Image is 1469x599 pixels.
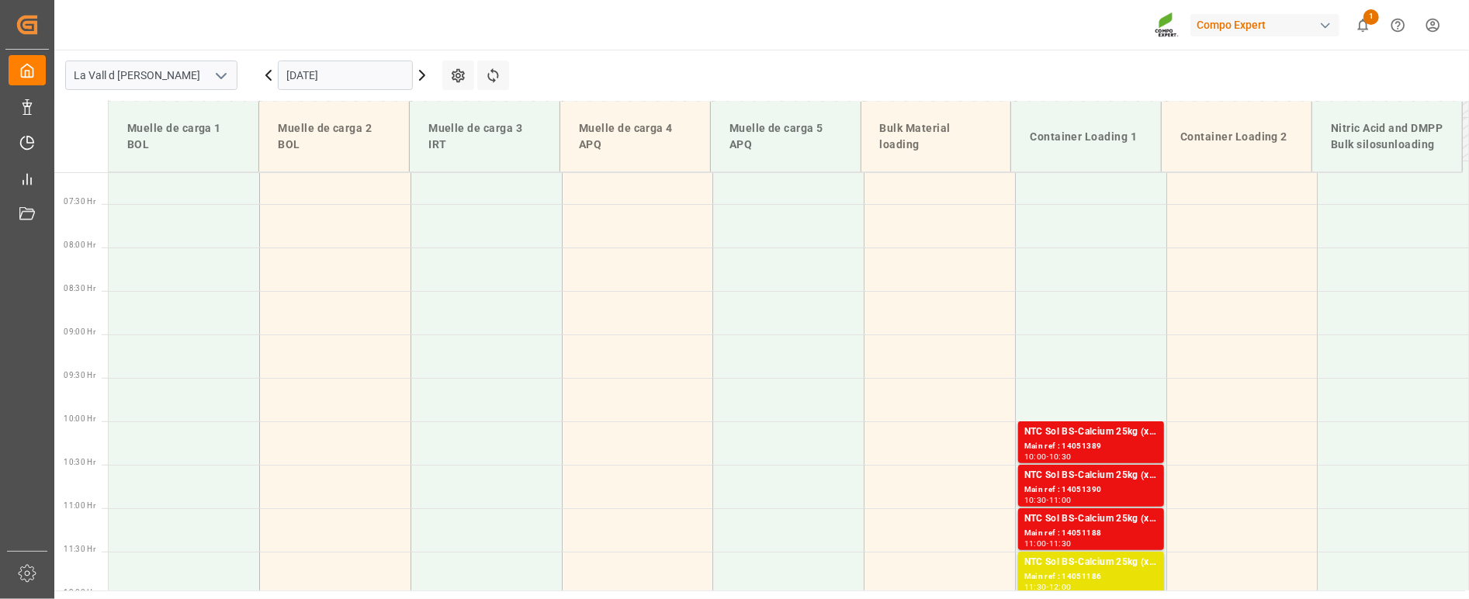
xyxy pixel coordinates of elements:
[1024,453,1047,460] div: 10:00
[1024,483,1158,497] div: Main ref : 14051390
[121,114,246,159] div: Muelle de carga 1 BOL
[1190,14,1339,36] div: Compo Expert
[1363,9,1379,25] span: 1
[64,371,95,379] span: 09:30 Hr
[1047,540,1049,547] div: -
[1049,453,1072,460] div: 10:30
[1024,424,1158,440] div: NTC Sol BS-Calcium 25kg (x48) WW MTO
[1024,555,1158,570] div: NTC Sol BS-Calcium 25kg (x48) WW MTO
[64,545,95,553] span: 11:30 Hr
[874,114,999,159] div: Bulk Material loading
[278,61,413,90] input: DD.MM.YYYY
[65,61,237,90] input: Type to search/select
[1049,497,1072,504] div: 11:00
[1190,10,1346,40] button: Compo Expert
[1047,453,1049,460] div: -
[1174,123,1299,151] div: Container Loading 2
[64,197,95,206] span: 07:30 Hr
[1047,497,1049,504] div: -
[272,114,397,159] div: Muelle de carga 2 BOL
[1024,527,1158,540] div: Main ref : 14051188
[1024,497,1047,504] div: 10:30
[1381,8,1415,43] button: Help Center
[1346,8,1381,43] button: show 1 new notifications
[209,64,232,88] button: open menu
[64,588,95,597] span: 12:00 Hr
[1049,583,1072,590] div: 12:00
[64,501,95,510] span: 11:00 Hr
[1024,570,1158,583] div: Main ref : 14051186
[1049,540,1072,547] div: 11:30
[1155,12,1180,39] img: Screenshot%202023-09-29%20at%2010.02.21.png_1712312052.png
[422,114,547,159] div: Muelle de carga 3 IRT
[64,327,95,336] span: 09:00 Hr
[573,114,698,159] div: Muelle de carga 4 APQ
[1024,540,1047,547] div: 11:00
[64,284,95,293] span: 08:30 Hr
[1047,583,1049,590] div: -
[64,241,95,249] span: 08:00 Hr
[1024,440,1158,453] div: Main ref : 14051389
[1325,114,1450,159] div: Nitric Acid and DMPP Bulk silosunloading
[1024,583,1047,590] div: 11:30
[723,114,848,159] div: Muelle de carga 5 APQ
[1024,123,1149,151] div: Container Loading 1
[1024,468,1158,483] div: NTC Sol BS-Calcium 25kg (x48) WW MTO
[64,458,95,466] span: 10:30 Hr
[1024,511,1158,527] div: NTC Sol BS-Calcium 25kg (x48) WW MTO
[64,414,95,423] span: 10:00 Hr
